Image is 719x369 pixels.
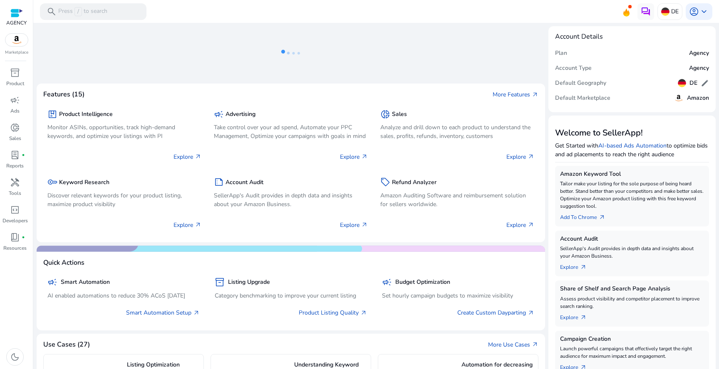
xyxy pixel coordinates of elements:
[174,153,201,161] p: Explore
[59,111,113,118] h5: Product Intelligence
[701,79,709,87] span: edit
[560,345,704,360] p: Launch powerful campaigns that effectively target the right audience for maximum impact and engag...
[674,93,684,103] img: amazon.svg
[560,236,704,243] h5: Account Audit
[560,245,704,260] p: SellerApp's Audit provides in depth data and insights about your Amazon Business.
[10,68,20,78] span: inventory_2
[488,340,538,349] a: More Use Casesarrow_outward
[10,107,20,115] p: Ads
[395,279,450,286] h5: Budget Optimization
[215,291,367,300] p: Category benchmarking to improve your current listing
[340,153,368,161] p: Explore
[126,308,200,317] a: Smart Automation Setup
[47,123,201,140] p: Monitor ASINs, opportunities, track high-demand keywords, and optimize your listings with PI
[661,7,669,16] img: de.svg
[58,7,107,16] p: Press to search
[528,221,534,228] span: arrow_outward
[61,279,110,286] h5: Smart Automation
[9,189,21,197] p: Tools
[5,34,28,46] img: amazon.svg
[6,80,24,87] p: Product
[580,314,587,321] span: arrow_outward
[47,191,201,209] p: Discover relevant keywords for your product listing, maximize product visibility
[226,111,255,118] h5: Advertising
[59,179,109,186] h5: Keyword Research
[43,259,84,267] h4: Quick Actions
[10,352,20,362] span: dark_mode
[22,153,25,157] span: fiber_manual_record
[6,162,24,170] p: Reports
[555,65,592,72] h5: Account Type
[506,221,534,229] p: Explore
[74,7,82,16] span: /
[506,153,534,161] p: Explore
[214,177,224,187] span: summarize
[382,291,534,300] p: Set hourly campaign budgets to maximize visibility
[10,150,20,160] span: lab_profile
[6,19,27,27] p: AGENCY
[560,295,704,310] p: Assess product visibility and competitor placement to improve search ranking.
[380,109,390,119] span: donut_small
[10,205,20,215] span: code_blocks
[392,179,436,186] h5: Refund Analyzer
[214,123,368,140] p: Take control over your ad spend, Automate your PPC Management, Optimize your campaigns with goals...
[361,221,368,228] span: arrow_outward
[3,244,27,252] p: Resources
[10,177,20,187] span: handyman
[215,277,225,287] span: inventory_2
[555,33,603,41] h4: Account Details
[555,80,606,87] h5: Default Geography
[10,95,20,105] span: campaign
[532,341,538,348] span: arrow_outward
[174,221,201,229] p: Explore
[457,308,534,317] a: Create Custom Dayparting
[47,109,57,119] span: package
[380,123,534,140] p: Analyze and drill down to each product to understand the sales, profits, refunds, inventory, cust...
[226,179,263,186] h5: Account Audit
[5,49,28,56] p: Marketplace
[555,50,567,57] h5: Plan
[340,221,368,229] p: Explore
[687,95,709,102] h5: Amazon
[528,310,534,316] span: arrow_outward
[671,4,679,19] p: DE
[689,65,709,72] h5: Agency
[392,111,407,118] h5: Sales
[380,191,534,209] p: Amazon Auditing Software and reimbursement solution for sellers worldwide.
[214,109,224,119] span: campaign
[47,7,57,17] span: search
[532,91,538,98] span: arrow_outward
[699,7,709,17] span: keyboard_arrow_down
[2,217,28,224] p: Developers
[560,260,593,271] a: Explorearrow_outward
[580,264,587,271] span: arrow_outward
[361,153,368,160] span: arrow_outward
[43,91,84,98] h4: Features (15)
[382,277,392,287] span: campaign
[493,90,538,99] a: More Featuresarrow_outward
[560,180,704,210] p: Tailor make your listing for the sole purpose of being heard better. Stand better than your compe...
[555,141,709,159] p: Get Started with to optimize bids and ad placements to reach the right audience
[360,310,367,316] span: arrow_outward
[193,310,200,316] span: arrow_outward
[689,7,699,17] span: account_circle
[689,80,697,87] h5: DE
[228,279,270,286] h5: Listing Upgrade
[560,336,704,343] h5: Campaign Creation
[678,79,686,87] img: de.svg
[47,277,57,287] span: campaign
[380,177,390,187] span: sell
[9,135,21,142] p: Sales
[10,232,20,242] span: book_4
[22,236,25,239] span: fiber_manual_record
[598,142,667,150] a: AI-based Ads Automation
[195,153,201,160] span: arrow_outward
[528,153,534,160] span: arrow_outward
[555,128,709,138] h3: Welcome to SellerApp!
[299,308,367,317] a: Product Listing Quality
[47,177,57,187] span: key
[47,291,200,300] p: AI enabled automations to reduce 30% ACoS [DATE]
[10,123,20,133] span: donut_small
[560,210,612,221] a: Add To Chrome
[555,95,610,102] h5: Default Marketplace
